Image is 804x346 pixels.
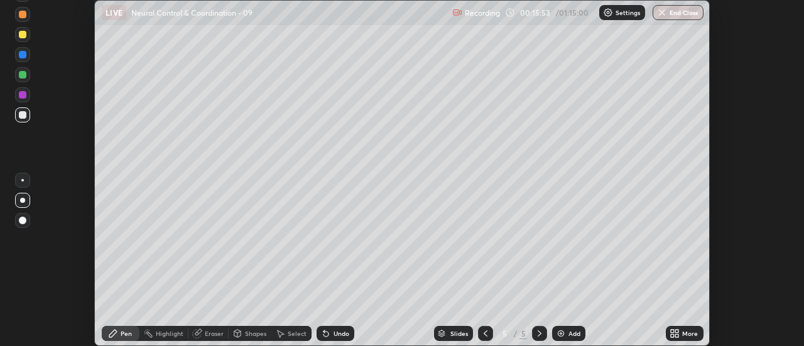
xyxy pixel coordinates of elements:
div: Slides [450,330,468,337]
img: class-settings-icons [603,8,613,18]
div: 5 [519,328,527,339]
img: add-slide-button [556,328,566,338]
div: Eraser [205,330,224,337]
button: End Class [653,5,703,20]
img: recording.375f2c34.svg [452,8,462,18]
div: Highlight [156,330,183,337]
div: / [513,330,517,337]
p: Recording [465,8,500,18]
div: Select [288,330,307,337]
img: end-class-cross [657,8,667,18]
p: LIVE [106,8,122,18]
div: Pen [121,330,132,337]
div: Add [568,330,580,337]
p: Settings [616,9,640,16]
div: 5 [498,330,511,337]
div: More [682,330,698,337]
div: Undo [334,330,349,337]
p: Neural Control & Coordination - 09 [131,8,253,18]
div: Shapes [245,330,266,337]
